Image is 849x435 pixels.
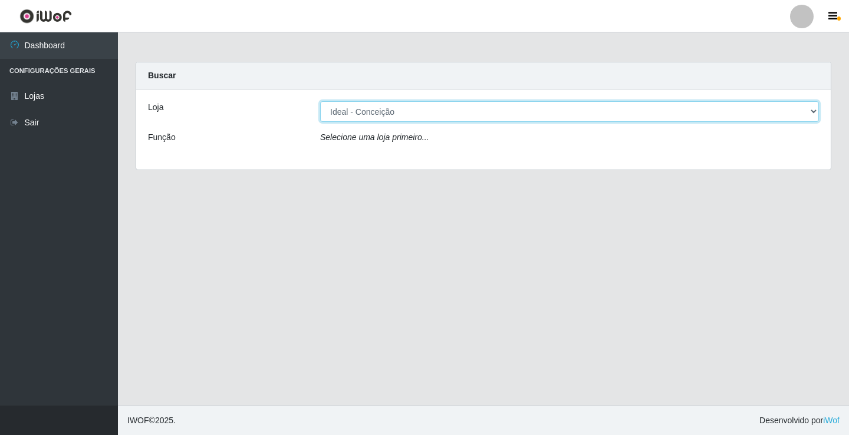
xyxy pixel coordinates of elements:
[127,414,176,427] span: © 2025 .
[759,414,840,427] span: Desenvolvido por
[823,416,840,425] a: iWof
[148,131,176,144] label: Função
[19,9,72,24] img: CoreUI Logo
[148,101,163,114] label: Loja
[148,71,176,80] strong: Buscar
[320,132,429,142] i: Selecione uma loja primeiro...
[127,416,149,425] span: IWOF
